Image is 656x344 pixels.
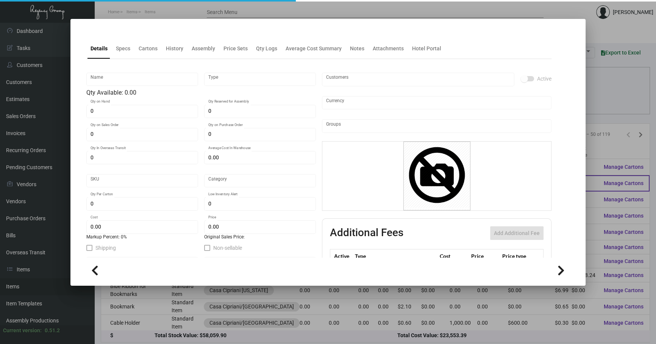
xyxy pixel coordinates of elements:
[326,76,511,82] input: Add new..
[86,88,316,97] div: Qty Available: 0.00
[500,249,534,263] th: Price type
[373,45,404,53] div: Attachments
[330,226,403,240] h2: Additional Fees
[91,45,108,53] div: Details
[537,74,551,83] span: Active
[256,45,277,53] div: Qty Logs
[412,45,441,53] div: Hotel Portal
[330,249,353,263] th: Active
[494,230,540,236] span: Add Additional Fee
[166,45,183,53] div: History
[350,45,364,53] div: Notes
[95,243,116,252] span: Shipping
[438,249,469,263] th: Cost
[139,45,158,53] div: Cartons
[213,243,242,252] span: Non-sellable
[116,45,130,53] div: Specs
[45,327,60,335] div: 0.51.2
[326,123,548,129] input: Add new..
[490,226,544,240] button: Add Additional Fee
[286,45,342,53] div: Average Cost Summary
[469,249,500,263] th: Price
[353,249,438,263] th: Type
[3,327,42,335] div: Current version:
[192,45,215,53] div: Assembly
[223,45,248,53] div: Price Sets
